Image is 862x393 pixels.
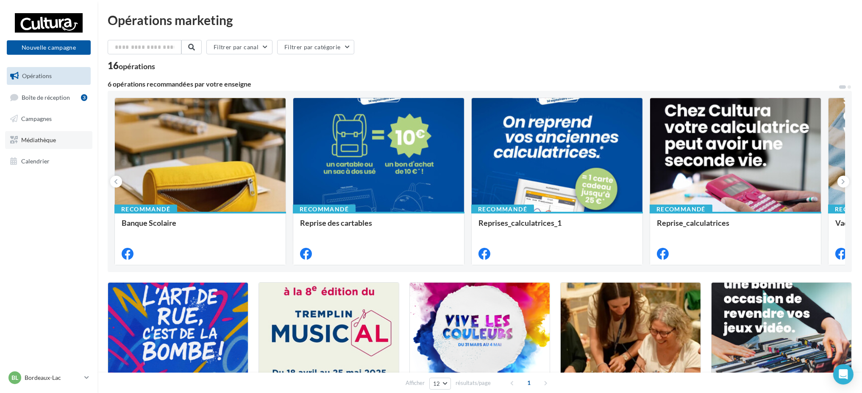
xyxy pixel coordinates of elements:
a: Opérations [5,67,92,85]
div: 3 [81,94,87,101]
div: Open Intercom Messenger [833,364,854,385]
span: résultats/page [456,379,491,387]
span: 12 [433,380,440,387]
span: Boîte de réception [22,93,70,101]
div: Recommandé [650,205,712,214]
div: Reprises_calculatrices_1 [478,219,636,236]
div: Opérations marketing [108,14,852,26]
div: Reprise des cartables [300,219,457,236]
a: Calendrier [5,152,92,170]
div: 16 [108,61,155,70]
button: 12 [429,378,451,390]
div: Recommandé [114,205,177,214]
a: Boîte de réception3 [5,88,92,107]
a: Médiathèque [5,131,92,149]
div: 6 opérations recommandées par votre enseigne [108,81,838,87]
span: Calendrier [21,157,50,164]
span: Médiathèque [21,136,56,143]
button: Filtrer par catégorie [277,40,354,54]
span: Afficher [406,379,425,387]
div: opérations [119,62,155,70]
a: BL Bordeaux-Lac [7,370,91,386]
div: Banque Scolaire [122,219,279,236]
div: Recommandé [293,205,356,214]
div: Reprise_calculatrices [657,219,814,236]
a: Campagnes [5,110,92,128]
button: Nouvelle campagne [7,40,91,55]
p: Bordeaux-Lac [25,373,81,382]
span: BL [11,373,18,382]
span: Opérations [22,72,52,79]
button: Filtrer par canal [206,40,273,54]
span: Campagnes [21,115,52,122]
div: Recommandé [471,205,534,214]
span: 1 [522,376,536,390]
